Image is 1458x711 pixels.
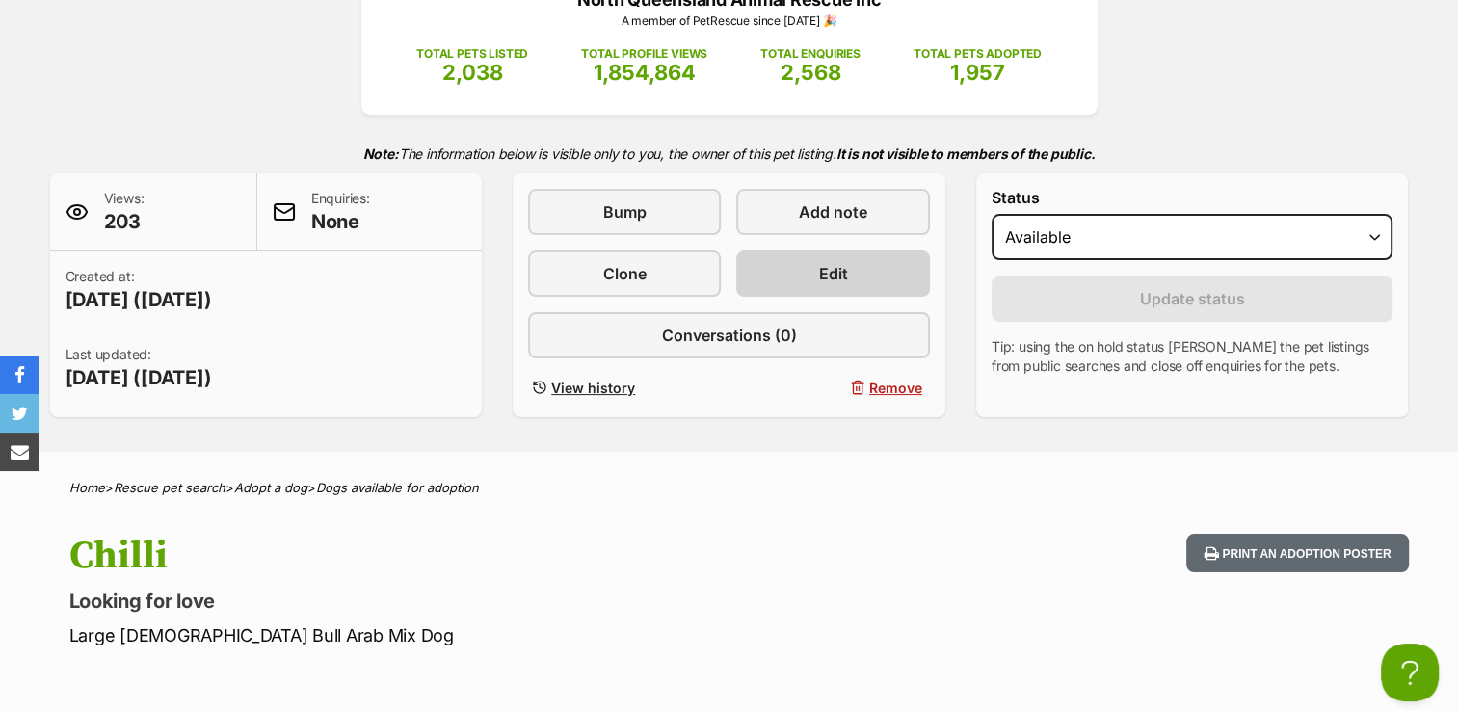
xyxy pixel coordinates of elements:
[661,324,796,347] span: Conversations (0)
[760,45,860,63] p: TOTAL ENQUIRIES
[316,480,479,495] a: Dogs available for adoption
[66,286,212,313] span: [DATE] ([DATE])
[1140,287,1245,310] span: Update status
[114,480,225,495] a: Rescue pet search
[104,189,145,235] p: Views:
[69,588,885,615] p: Looking for love
[914,45,1042,63] p: TOTAL PETS ADOPTED
[1381,644,1439,701] iframe: Help Scout Beacon - Open
[104,208,145,235] span: 203
[736,189,929,235] a: Add note
[603,262,647,285] span: Clone
[992,337,1393,376] p: Tip: using the on hold status [PERSON_NAME] the pet listings from public searches and close off e...
[234,480,307,495] a: Adopt a dog
[950,60,1005,85] span: 1,957
[528,189,721,235] a: Bump
[66,345,212,391] p: Last updated:
[594,60,696,85] span: 1,854,864
[581,45,707,63] p: TOTAL PROFILE VIEWS
[528,312,930,358] a: Conversations (0)
[66,364,212,391] span: [DATE] ([DATE])
[21,481,1438,495] div: > > >
[781,60,841,85] span: 2,568
[819,262,848,285] span: Edit
[363,145,399,162] strong: Note:
[66,267,212,313] p: Created at:
[311,189,370,235] p: Enquiries:
[603,200,647,224] span: Bump
[69,534,885,578] h1: Chilli
[551,378,635,398] span: View history
[311,208,370,235] span: None
[992,276,1393,322] button: Update status
[390,13,1069,30] p: A member of PetRescue since [DATE] 🎉
[528,250,721,297] a: Clone
[69,480,105,495] a: Home
[736,250,929,297] a: Edit
[992,189,1393,206] label: Status
[50,134,1409,173] p: The information below is visible only to you, the owner of this pet listing.
[442,60,503,85] span: 2,038
[69,622,885,648] p: Large [DEMOGRAPHIC_DATA] Bull Arab Mix Dog
[1186,534,1408,573] button: Print an adoption poster
[528,374,721,402] a: View history
[736,374,929,402] button: Remove
[799,200,867,224] span: Add note
[416,45,528,63] p: TOTAL PETS LISTED
[869,378,922,398] span: Remove
[836,145,1096,162] strong: It is not visible to members of the public.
